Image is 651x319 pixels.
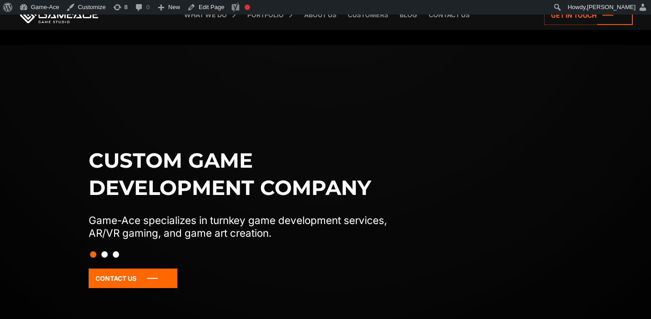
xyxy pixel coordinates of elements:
[101,247,108,262] button: Slide 2
[544,5,633,25] a: Get in touch
[245,5,250,10] div: Focus keyphrase not set
[113,247,119,262] button: Slide 3
[90,247,96,262] button: Slide 1
[89,269,177,288] a: Contact Us
[587,4,636,10] span: [PERSON_NAME]
[89,147,406,201] h1: Custom game development company
[89,214,406,239] p: Game-Ace specializes in turnkey game development services, AR/VR gaming, and game art creation.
